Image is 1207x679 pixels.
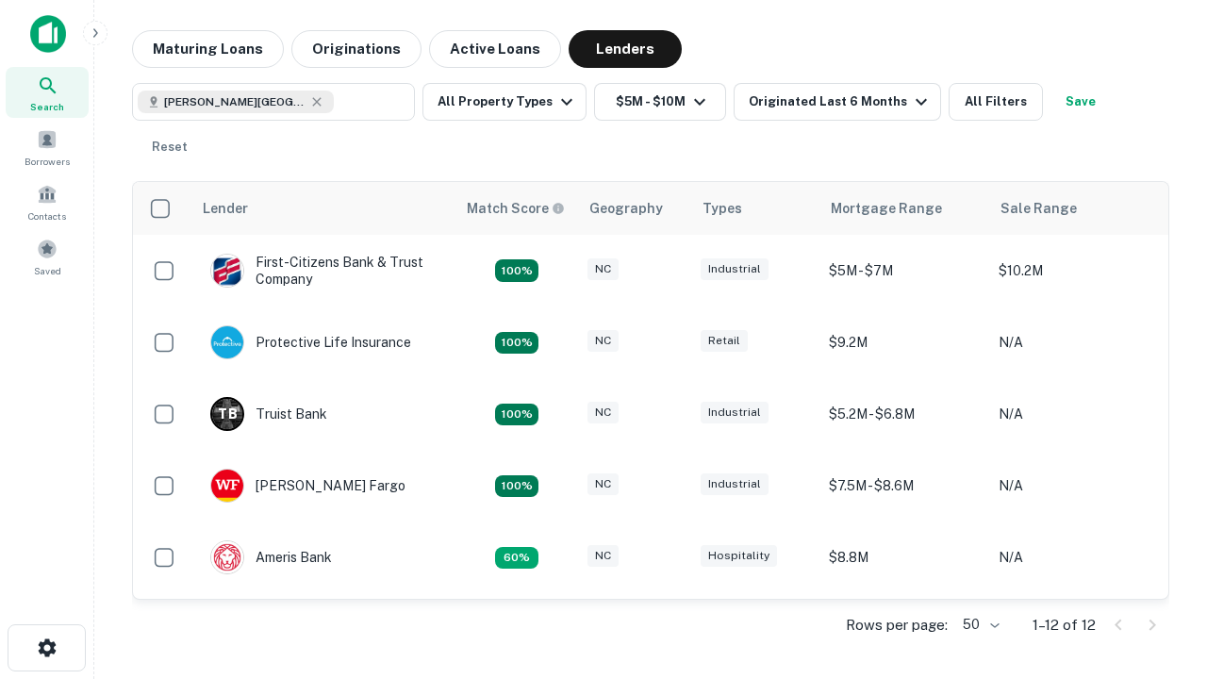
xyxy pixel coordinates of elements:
[989,450,1159,522] td: N/A
[291,30,422,68] button: Originations
[819,450,989,522] td: $7.5M - $8.6M
[211,541,243,573] img: picture
[587,473,619,495] div: NC
[989,593,1159,665] td: N/A
[203,197,248,220] div: Lender
[30,99,64,114] span: Search
[210,397,327,431] div: Truist Bank
[701,330,748,352] div: Retail
[819,235,989,306] td: $5M - $7M
[495,547,538,570] div: Matching Properties: 1, hasApolloMatch: undefined
[495,404,538,426] div: Matching Properties: 3, hasApolloMatch: undefined
[989,182,1159,235] th: Sale Range
[210,469,405,503] div: [PERSON_NAME] Fargo
[819,182,989,235] th: Mortgage Range
[455,182,578,235] th: Capitalize uses an advanced AI algorithm to match your search with the best lender. The match sco...
[587,402,619,423] div: NC
[989,235,1159,306] td: $10.2M
[701,545,777,567] div: Hospitality
[691,182,819,235] th: Types
[164,93,306,110] span: [PERSON_NAME][GEOGRAPHIC_DATA], [GEOGRAPHIC_DATA]
[989,378,1159,450] td: N/A
[218,405,237,424] p: T B
[1113,468,1207,558] iframe: Chat Widget
[819,378,989,450] td: $5.2M - $6.8M
[1033,614,1096,637] p: 1–12 of 12
[701,402,769,423] div: Industrial
[819,522,989,593] td: $8.8M
[589,197,663,220] div: Geography
[701,473,769,495] div: Industrial
[846,614,948,637] p: Rows per page:
[831,197,942,220] div: Mortgage Range
[191,182,455,235] th: Lender
[6,231,89,282] a: Saved
[989,522,1159,593] td: N/A
[25,154,70,169] span: Borrowers
[819,593,989,665] td: $9.2M
[1050,83,1111,121] button: Save your search to get updates of matches that match your search criteria.
[211,326,243,358] img: picture
[989,306,1159,378] td: N/A
[210,540,332,574] div: Ameris Bank
[734,83,941,121] button: Originated Last 6 Months
[819,306,989,378] td: $9.2M
[703,197,742,220] div: Types
[594,83,726,121] button: $5M - $10M
[429,30,561,68] button: Active Loans
[210,254,437,288] div: First-citizens Bank & Trust Company
[495,332,538,355] div: Matching Properties: 2, hasApolloMatch: undefined
[569,30,682,68] button: Lenders
[955,611,1002,638] div: 50
[495,475,538,498] div: Matching Properties: 2, hasApolloMatch: undefined
[587,545,619,567] div: NC
[211,470,243,502] img: picture
[6,176,89,227] a: Contacts
[28,208,66,224] span: Contacts
[749,91,933,113] div: Originated Last 6 Months
[211,255,243,287] img: picture
[30,15,66,53] img: capitalize-icon.png
[495,259,538,282] div: Matching Properties: 2, hasApolloMatch: undefined
[1000,197,1077,220] div: Sale Range
[587,330,619,352] div: NC
[701,258,769,280] div: Industrial
[6,122,89,173] a: Borrowers
[210,325,411,359] div: Protective Life Insurance
[6,67,89,118] a: Search
[467,198,565,219] div: Capitalize uses an advanced AI algorithm to match your search with the best lender. The match sco...
[467,198,561,219] h6: Match Score
[132,30,284,68] button: Maturing Loans
[949,83,1043,121] button: All Filters
[422,83,587,121] button: All Property Types
[578,182,691,235] th: Geography
[34,263,61,278] span: Saved
[140,128,200,166] button: Reset
[587,258,619,280] div: NC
